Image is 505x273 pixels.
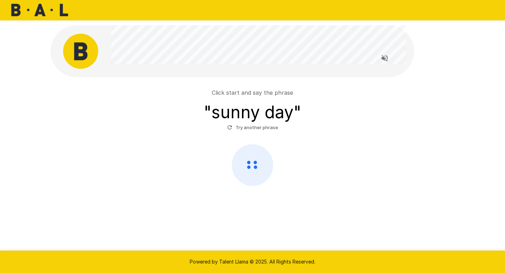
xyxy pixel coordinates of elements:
h3: " sunny day " [204,102,301,122]
p: Powered by Talent Llama © 2025. All Rights Reserved. [8,258,497,265]
p: Click start and say the phrase [212,88,293,97]
button: Read questions aloud [378,51,392,65]
button: Try another phrase [225,122,280,133]
img: bal_avatar.png [63,34,98,69]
